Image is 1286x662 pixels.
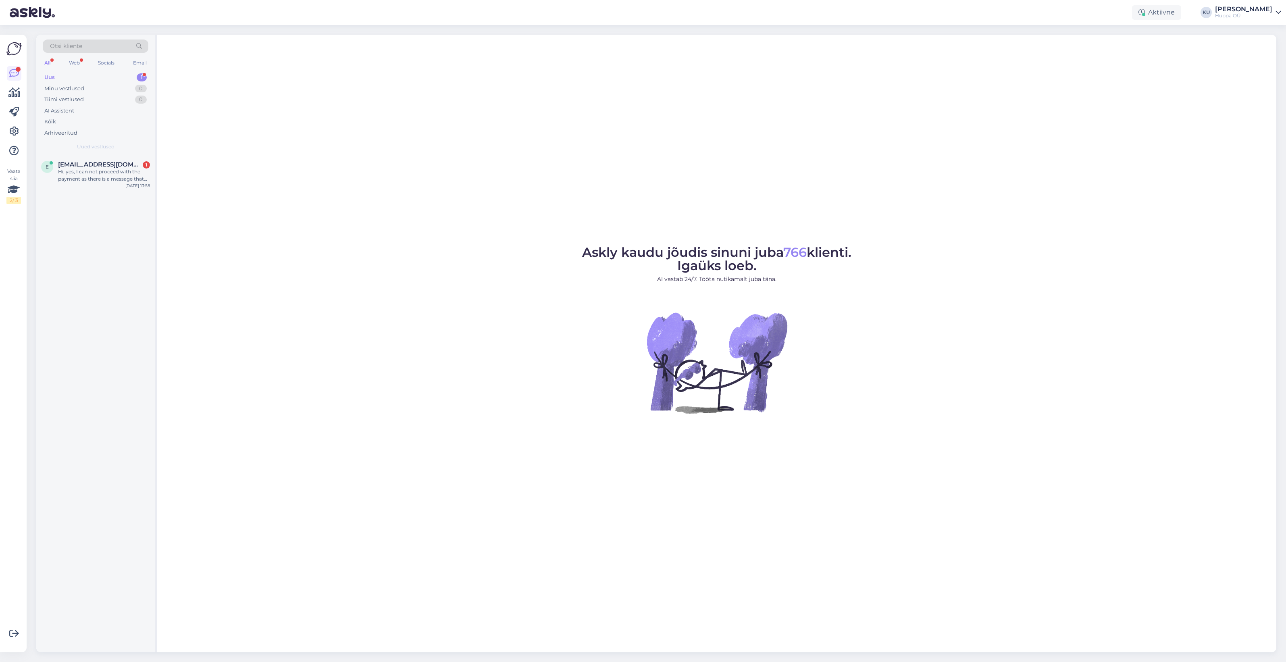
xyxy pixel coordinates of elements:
[44,129,77,137] div: Arhiveeritud
[58,161,142,168] span: E.tikhomirova17@gmail.com
[644,290,789,435] img: No Chat active
[6,197,21,204] div: 2 / 3
[1215,12,1272,19] div: Huppa OÜ
[135,96,147,104] div: 0
[46,164,49,170] span: E
[6,168,21,204] div: Vaata siia
[135,85,147,93] div: 0
[1132,5,1181,20] div: Aktiivne
[50,42,82,50] span: Otsi kliente
[1215,6,1272,12] div: [PERSON_NAME]
[44,73,55,81] div: Uus
[137,73,147,81] div: 1
[77,143,114,150] span: Uued vestlused
[125,183,150,189] div: [DATE] 13:58
[582,244,851,273] span: Askly kaudu jõudis sinuni juba klienti. Igaüks loeb.
[783,244,807,260] span: 766
[143,161,150,169] div: 1
[44,96,84,104] div: Tiimi vestlused
[44,85,84,93] div: Minu vestlused
[131,58,148,68] div: Email
[1215,6,1281,19] a: [PERSON_NAME]Huppa OÜ
[96,58,116,68] div: Socials
[58,168,150,183] div: Hi, yes, I can not proceed with the payment as there is a message that there are no shopping opti...
[67,58,81,68] div: Web
[44,107,74,115] div: AI Assistent
[1201,7,1212,18] div: KU
[43,58,52,68] div: All
[6,41,22,56] img: Askly Logo
[582,275,851,283] p: AI vastab 24/7. Tööta nutikamalt juba täna.
[44,118,56,126] div: Kõik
